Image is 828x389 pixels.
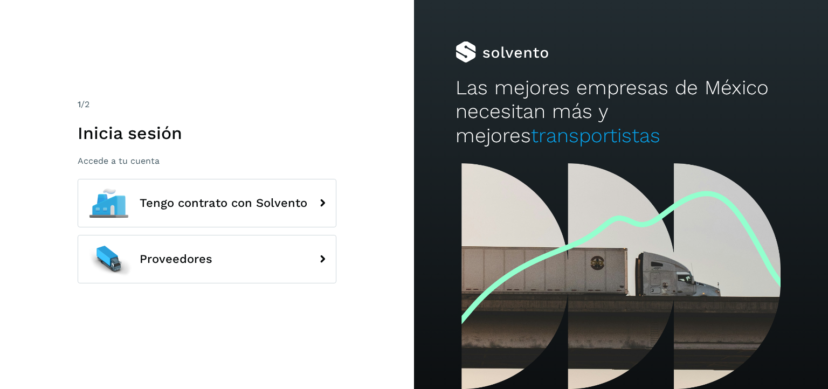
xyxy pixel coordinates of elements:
[140,197,307,210] span: Tengo contrato con Solvento
[140,253,212,266] span: Proveedores
[78,98,336,111] div: /2
[78,156,336,166] p: Accede a tu cuenta
[531,124,660,147] span: transportistas
[456,76,786,148] h2: Las mejores empresas de México necesitan más y mejores
[78,179,336,227] button: Tengo contrato con Solvento
[78,235,336,283] button: Proveedores
[78,123,336,143] h1: Inicia sesión
[78,99,81,109] span: 1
